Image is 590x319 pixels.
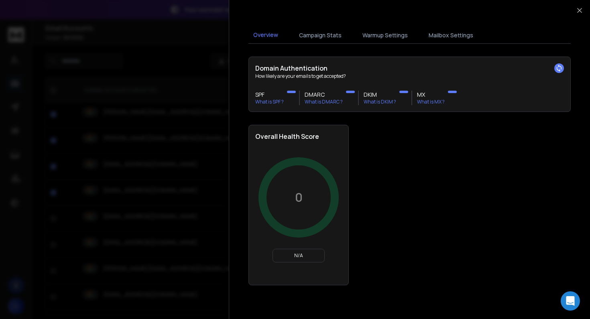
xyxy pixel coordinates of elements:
[255,132,342,141] h2: Overall Health Score
[295,190,303,205] p: 0
[248,26,283,45] button: Overview
[424,26,478,44] button: Mailbox Settings
[255,73,564,79] p: How likely are your emails to get accepted?
[255,99,284,105] p: What is SPF ?
[305,91,343,99] h3: DMARC
[417,99,445,105] p: What is MX ?
[276,252,321,259] p: N/A
[561,291,580,311] div: Open Intercom Messenger
[364,91,396,99] h3: DKIM
[305,99,343,105] p: What is DMARC ?
[364,99,396,105] p: What is DKIM ?
[358,26,413,44] button: Warmup Settings
[255,63,564,73] h2: Domain Authentication
[294,26,346,44] button: Campaign Stats
[255,91,284,99] h3: SPF
[417,91,445,99] h3: MX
